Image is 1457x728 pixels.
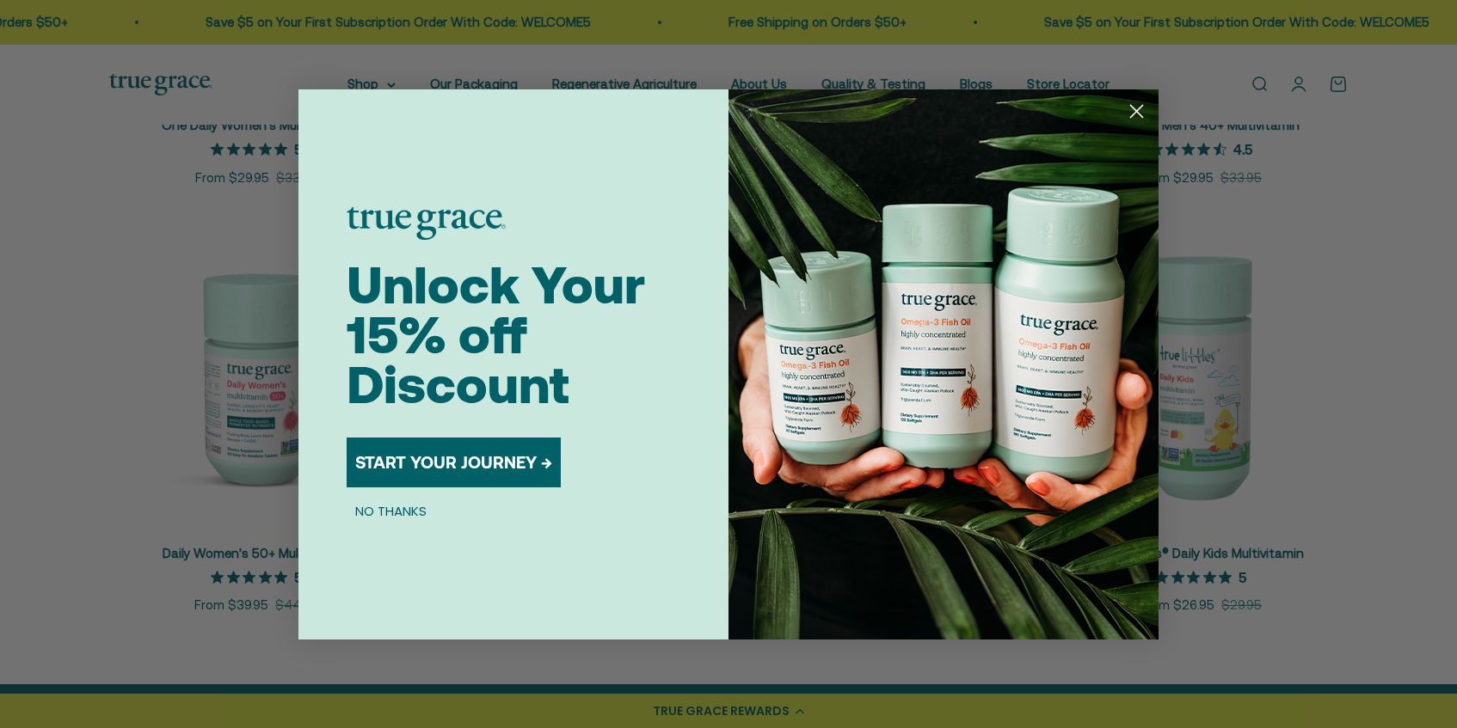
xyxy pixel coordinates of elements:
[347,255,645,414] span: Unlock Your 15% off Discount
[1122,96,1152,126] button: Close dialog
[347,437,561,487] button: START YOUR JOURNEY →
[347,207,506,240] img: logo placeholder
[347,501,435,522] button: NO THANKS
[728,89,1159,639] img: 098727d5-50f8-4f9b-9554-844bb8da1403.jpeg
